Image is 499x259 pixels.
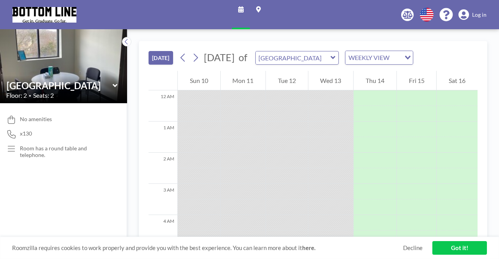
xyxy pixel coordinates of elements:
div: 2 AM [149,153,177,184]
div: Mon 11 [221,71,266,90]
span: Log in [472,11,487,18]
span: of [239,51,247,63]
span: Seats: 2 [33,92,54,99]
input: Hyde Park [7,80,113,91]
input: Hyde Park [256,51,331,64]
div: Sun 10 [178,71,220,90]
div: Sat 16 [437,71,478,90]
input: Search for option [392,53,400,63]
a: here. [302,244,315,251]
div: 3 AM [149,184,177,215]
a: Got it! [432,241,487,255]
span: [DATE] [204,51,235,63]
div: Thu 14 [354,71,396,90]
div: 4 AM [149,215,177,246]
div: Tue 12 [266,71,308,90]
span: x130 [20,130,32,137]
span: Roomzilla requires cookies to work properly and provide you with the best experience. You can lea... [12,244,403,252]
span: No amenities [20,116,52,123]
div: 1 AM [149,122,177,153]
img: organization-logo [12,7,76,23]
div: Fri 15 [397,71,437,90]
a: Log in [458,9,487,20]
span: WEEKLY VIEW [347,53,391,63]
span: Floor: 2 [6,92,27,99]
div: 12 AM [149,90,177,122]
div: Room has a round table and telephone. [20,145,111,159]
span: • [29,93,31,98]
div: Wed 13 [308,71,354,90]
a: Decline [403,244,423,252]
button: [DATE] [149,51,173,65]
div: Search for option [345,51,413,64]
